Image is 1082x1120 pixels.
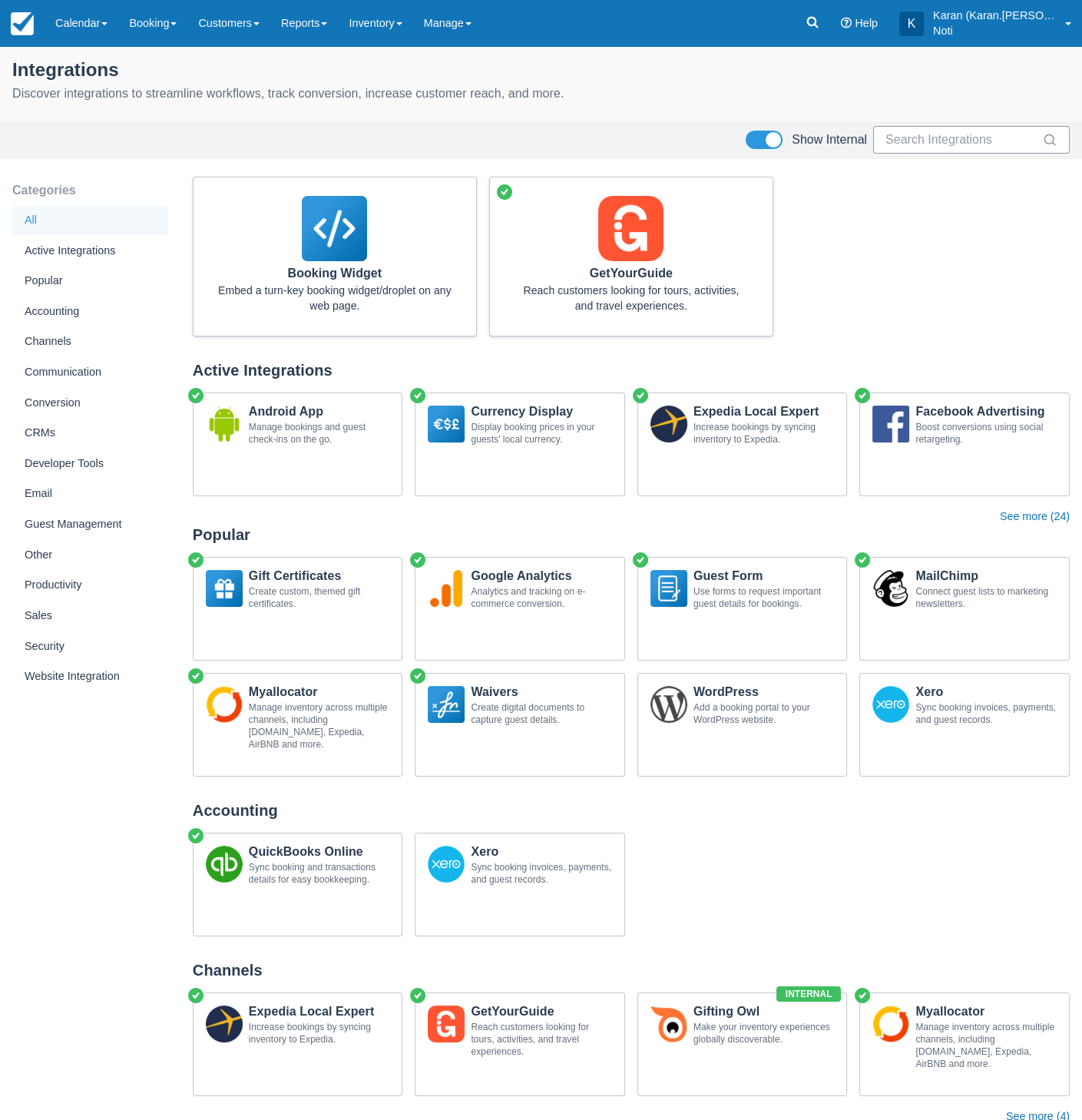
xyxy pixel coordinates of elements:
[855,17,878,29] span: Help
[471,570,612,582] p: Google Analytics
[12,601,168,631] div: Sales
[872,406,909,442] img: FacebookAdvertising
[471,585,612,610] div: Analytics and tracking on e-commerce conversion.
[428,1006,465,1042] img: GetYourGuide
[471,1006,612,1018] p: GetYourGuide
[187,386,205,405] span: Active
[12,662,168,691] div: Website Integration
[650,406,687,442] img: Expedia
[218,267,452,280] p: Booking Widget
[471,701,612,726] div: Create digital documents to capture guest details.
[193,673,403,777] a: MyAllocatorMyallocatorManage inventory across multiple channels, including [DOMAIN_NAME], Expedia...
[249,1021,390,1045] div: Increase bookings by syncing inventory to Expedia.
[12,449,168,479] div: Developer Tools
[859,557,1070,661] a: MailChimpMailChimpConnect guest lists to marketing newsletters.
[915,585,1057,610] div: Connect guest lists to marketing newsletters.
[193,992,403,1096] a: ExpediaExpedia Local ExpertIncrease bookings by syncing inventory to Expedia.
[249,846,390,858] p: QuickBooks Online
[650,1006,687,1042] img: NoExpiry
[631,551,650,569] span: Active
[637,557,848,661] a: GuestsGuest FormUse forms to request important guest details for bookings.
[12,84,1070,103] div: Discover integrations to streamline workflows, track conversion, increase customer reach, and more.
[249,701,390,751] div: Manage inventory across multiple channels, including [DOMAIN_NAME], Expedia, AirBNB and more.
[637,393,848,496] a: ExpediaExpedia Local ExpertIncrease bookings by syncing inventory to Expedia.
[187,986,205,1005] span: Active
[471,861,612,886] div: Sync booking invoices, payments, and guest records.
[428,686,465,723] img: Waivers
[1000,509,1070,525] button: See more (24)
[193,393,403,496] a: AndroidAppAndroid AppManage bookings and guest check-ins on the go.
[872,686,909,723] img: Xero
[428,570,465,607] img: GoogleAnalytics
[12,297,168,326] div: Accounting
[302,196,367,261] img: Droplet
[193,801,1070,820] div: Accounting
[409,386,427,405] span: Active
[693,1006,835,1018] p: Gifting Owl
[792,132,867,147] div: Show Internal
[650,686,687,723] img: Wordpress
[693,570,835,582] p: Guest Form
[693,1021,835,1045] div: Make your inventory experiences globally discoverable.
[471,406,612,418] p: Currency Display
[218,283,452,313] div: Embed a turn-key booking widget/droplet on any web page.
[206,686,243,723] img: MyAllocator
[885,126,1039,154] input: Search Integrations
[409,986,427,1005] span: Active
[249,686,390,698] p: Myallocator
[12,389,168,418] div: Conversion
[415,673,625,777] a: WaiversWaiversCreate digital documents to capture guest details.
[193,961,1070,980] div: Channels
[853,551,872,569] span: Active
[915,1006,1057,1018] p: Myallocator
[187,827,205,845] span: Active
[693,686,835,698] p: WordPress
[193,525,1070,545] div: Popular
[249,421,390,446] div: Manage bookings and guest check-ins on the go.
[899,12,924,36] div: K
[193,833,403,936] a: QuickBooksOnlineQuickBooks OnlineSync booking and transactions details for easy bookkeeping.
[776,986,842,1002] label: Internal
[12,358,168,387] div: Communication
[471,421,612,446] div: Display booking prices in your guests' local currency.
[915,1021,1057,1070] div: Manage inventory across multiple channels, including [DOMAIN_NAME], Expedia, AirBNB and more.
[853,986,872,1005] span: Active
[859,673,1070,777] a: XeroXeroSync booking invoices, payments, and guest records.
[206,846,243,883] img: QuickBooksOnline
[11,12,34,35] img: checkfront-main-nav-mini-logo.png
[187,667,205,685] span: Active
[915,406,1057,418] p: Facebook Advertising
[933,8,1056,23] p: Karan (Karan.[PERSON_NAME])
[206,406,243,442] img: AndroidApp
[12,571,168,600] div: Productivity
[12,510,168,539] div: Guest Management
[693,585,835,610] div: Use forms to request important guest details for bookings.
[471,686,612,698] p: Waivers
[915,570,1057,582] p: MailChimp
[193,557,403,661] a: GiftCertGift CertificatesCreate custom, themed gift certificates.
[206,570,243,607] img: GiftCert
[12,267,168,296] div: Popular
[12,55,1070,81] div: Integrations
[415,992,625,1096] a: GetYourGuideGetYourGuideReach customers looking for tours, activities, and travel experiences.
[249,406,390,418] p: Android App
[193,177,477,336] a: DropletBooking WidgetEmbed a turn-key booking widget/droplet on any web page.
[12,479,168,509] div: Email
[637,992,848,1096] a: NoExpiryGifting OwlMake your inventory experiences globally discoverable.
[915,421,1057,446] div: Boost conversions using social retargeting.
[637,673,848,777] a: WordpressWordPressAdd a booking portal to your WordPress website.
[489,177,773,336] a: GetYourGuideGetYourGuideReach customers looking for tours, activities, and travel experiences.
[631,386,650,405] span: Active
[12,177,168,204] div: Categories
[859,992,1070,1096] a: MyAllocatorMyallocatorManage inventory across multiple channels, including [DOMAIN_NAME], Expedia...
[415,557,625,661] a: GoogleAnalyticsGoogle AnalyticsAnalytics and tracking on e-commerce conversion.
[471,1021,612,1058] div: Reach customers looking for tours, activities, and travel experiences.
[12,632,168,661] div: Security
[409,551,427,569] span: Active
[471,846,612,858] p: Xero
[12,327,168,356] div: Channels
[859,393,1070,496] a: FacebookAdvertisingFacebook AdvertisingBoost conversions using social retargeting.
[915,686,1057,698] p: Xero
[12,541,168,570] div: Other
[872,1006,909,1042] img: MyAllocator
